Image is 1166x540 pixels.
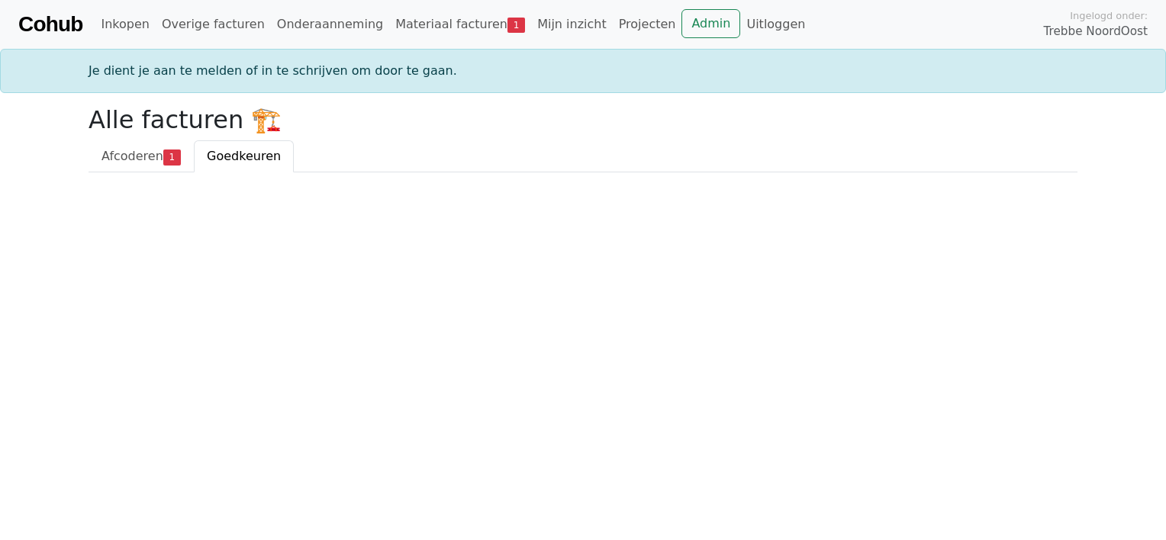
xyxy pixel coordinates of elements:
[389,9,531,40] a: Materiaal facturen1
[1044,23,1148,40] span: Trebbe NoordOost
[507,18,525,33] span: 1
[531,9,613,40] a: Mijn inzicht
[207,149,281,163] span: Goedkeuren
[89,140,194,172] a: Afcoderen1
[156,9,271,40] a: Overige facturen
[79,62,1087,80] div: Je dient je aan te melden of in te schrijven om door te gaan.
[271,9,389,40] a: Onderaanneming
[613,9,682,40] a: Projecten
[681,9,740,38] a: Admin
[163,149,181,165] span: 1
[89,105,1077,134] h2: Alle facturen 🏗️
[101,149,163,163] span: Afcoderen
[740,9,811,40] a: Uitloggen
[95,9,155,40] a: Inkopen
[194,140,294,172] a: Goedkeuren
[18,6,82,43] a: Cohub
[1070,8,1148,23] span: Ingelogd onder:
